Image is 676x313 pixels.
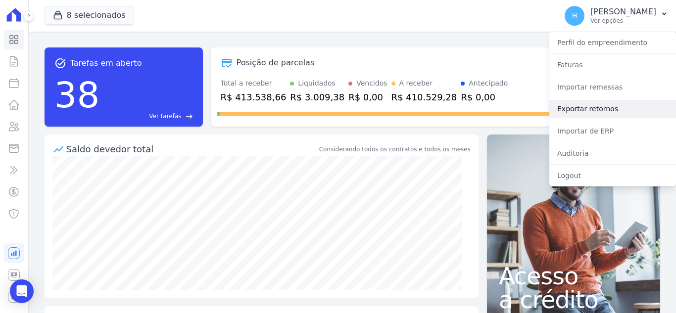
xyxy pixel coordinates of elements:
[290,90,344,104] div: R$ 3.009,38
[348,90,387,104] div: R$ 0,00
[549,56,676,74] a: Faturas
[549,78,676,96] a: Importar remessas
[319,145,471,154] div: Considerando todos os contratos e todos os meses
[469,78,508,89] div: Antecipado
[103,112,193,121] a: Ver tarefas east
[461,90,508,104] div: R$ 0,00
[549,144,676,162] a: Auditoria
[356,78,387,89] div: Vencidos
[557,2,676,30] button: H [PERSON_NAME] Ver opções
[149,112,181,121] span: Ver tarefas
[221,78,287,89] div: Total a receber
[399,78,433,89] div: A receber
[590,7,656,17] p: [PERSON_NAME]
[70,57,142,69] span: Tarefas em aberto
[221,90,287,104] div: R$ 413.538,66
[549,167,676,184] a: Logout
[10,279,34,303] div: Open Intercom Messenger
[54,57,66,69] span: task_alt
[499,264,648,288] span: Acesso
[186,113,193,120] span: east
[499,288,648,312] span: a crédito
[391,90,457,104] div: R$ 410.529,28
[590,17,656,25] p: Ver opções
[237,57,315,69] div: Posição de parcelas
[549,34,676,51] a: Perfil do empreendimento
[66,142,317,156] div: Saldo devedor total
[549,122,676,140] a: Importar de ERP
[54,69,100,121] div: 38
[298,78,336,89] div: Liquidados
[45,6,134,25] button: 8 selecionados
[572,12,578,19] span: H
[549,100,676,118] a: Exportar retornos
